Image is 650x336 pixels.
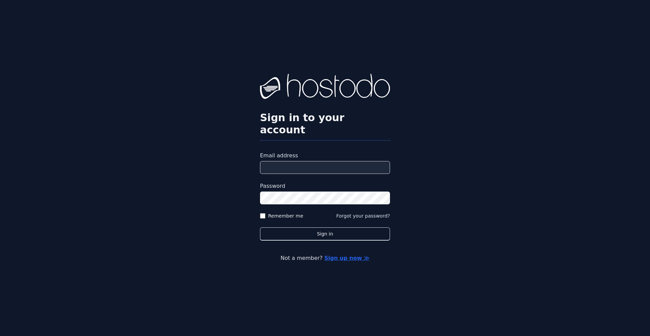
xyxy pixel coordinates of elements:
[260,112,390,136] h2: Sign in to your account
[260,227,390,241] button: Sign in
[260,182,390,190] label: Password
[32,254,617,262] p: Not a member?
[336,212,390,219] button: Forgot your password?
[260,152,390,160] label: Email address
[268,212,303,219] label: Remember me
[260,74,390,101] img: Hostodo
[324,255,369,261] a: Sign up now ≫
